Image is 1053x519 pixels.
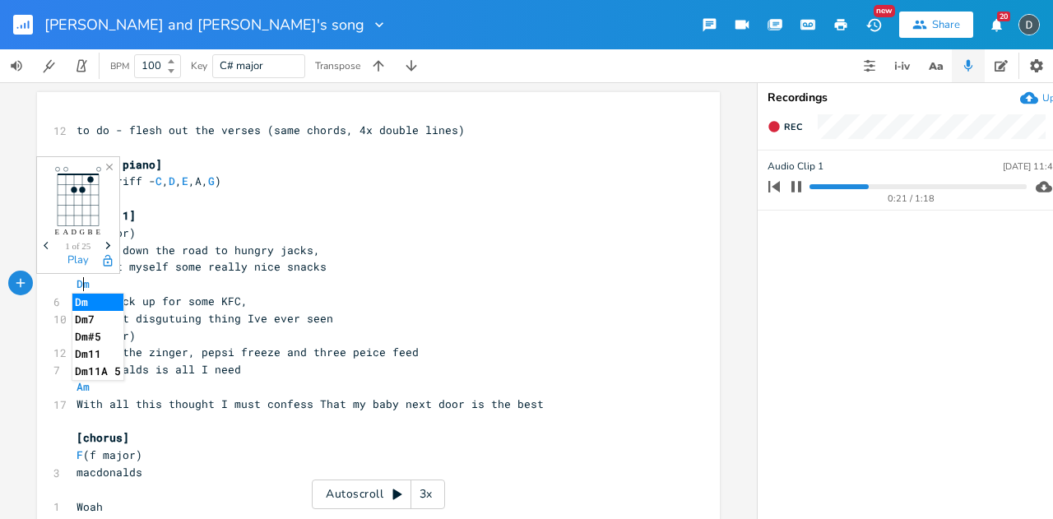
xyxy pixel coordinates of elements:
[411,480,441,509] div: 3x
[77,123,465,137] span: to do - flesh out the verses (same chords, 4x double lines)
[208,174,215,188] span: G
[77,362,241,377] span: Maccdonalds is all I need
[191,61,207,71] div: Key
[77,345,419,359] span: forget the zinger, pepsi freeze and three peice feed
[155,174,162,188] span: C
[874,5,895,17] div: New
[44,17,364,32] span: [PERSON_NAME] and [PERSON_NAME]'s song
[932,17,960,32] div: Share
[71,228,77,236] text: D
[312,480,445,509] div: Autoscroll
[857,10,890,39] button: New
[77,396,544,411] span: With all this thought I must confess That my baby next door is the best
[1018,14,1040,35] img: Dave McNamara
[768,159,823,174] span: Audio Clip 1
[77,294,248,308] span: went back up for some KFC,
[77,447,142,462] span: (f major)
[796,194,1027,203] div: 0:21 / 1:18
[67,254,89,268] button: Play
[77,379,90,394] span: Am
[72,345,123,363] li: Dm11
[72,328,123,345] li: Dm#5
[784,121,802,133] span: Rec
[77,430,129,445] span: [chorus]
[315,61,360,71] div: Transpose
[63,228,68,236] text: A
[77,259,327,274] span: and got myself some really nice snacks
[899,12,973,38] button: Share
[95,228,100,236] text: E
[77,243,320,257] span: I went down the road to hungry jacks,
[980,10,1013,39] button: 20
[997,12,1010,21] div: 20
[54,228,59,236] text: E
[77,499,103,514] span: Woah
[79,228,85,236] text: G
[110,62,129,71] div: BPM
[182,174,188,188] span: E
[220,58,263,73] span: C# major
[761,114,809,140] button: Rec
[169,174,175,188] span: D
[65,242,90,251] span: 1 of 25
[77,276,90,291] span: Dm
[72,363,123,380] li: Dm11A 5
[87,228,92,236] text: B
[72,294,123,311] li: Dm
[77,174,221,188] span: (the riff - , , ,A, )
[77,311,333,326] span: the most disgutuing thing Ive ever seen
[77,447,83,462] span: F
[77,465,142,480] span: macdonalds
[72,311,123,328] li: Dm7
